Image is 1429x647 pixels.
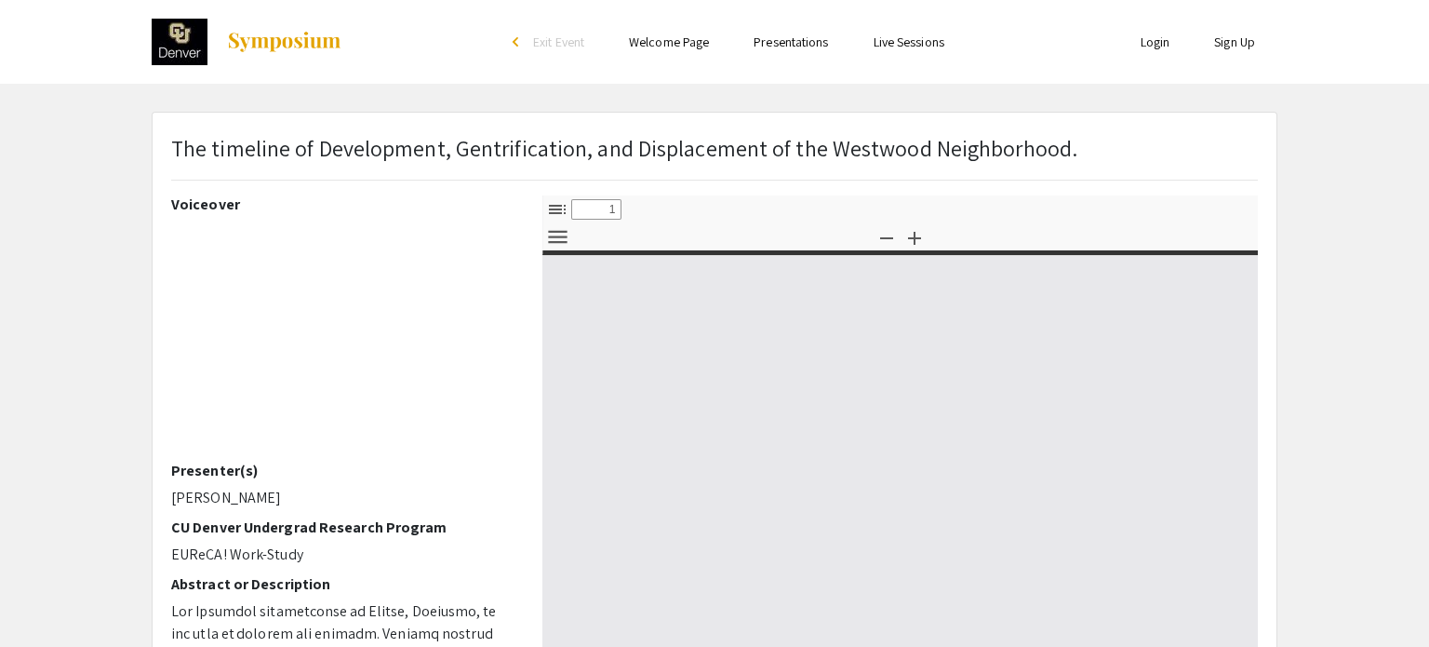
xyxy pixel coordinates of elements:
[754,34,828,50] a: Presentations
[874,34,944,50] a: Live Sessions
[1141,34,1170,50] a: Login
[899,223,930,250] button: Zoom In
[871,223,902,250] button: Zoom Out
[513,36,524,47] div: arrow_back_ios
[171,462,514,479] h2: Presenter(s)
[171,519,514,536] h2: CU Denver Undergrad Research Program
[171,195,514,213] h2: Voiceover
[152,19,342,65] a: 2021 Research and Creative Activities Symposium (RaCAS)
[571,199,621,220] input: Page
[541,223,573,250] button: Tools
[541,195,573,222] button: Toggle Sidebar
[226,31,342,53] img: Symposium by ForagerOne
[171,575,514,593] h2: Abstract or Description
[152,19,207,65] img: 2021 Research and Creative Activities Symposium (RaCAS)
[533,34,584,50] span: Exit Event
[171,131,1077,165] p: The timeline of Development, Gentrification, and Displacement of the Westwood Neighborhood.
[1214,34,1255,50] a: Sign Up
[171,487,514,509] p: [PERSON_NAME]
[171,544,514,566] p: EUReCA! Work-Study
[629,34,709,50] a: Welcome Page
